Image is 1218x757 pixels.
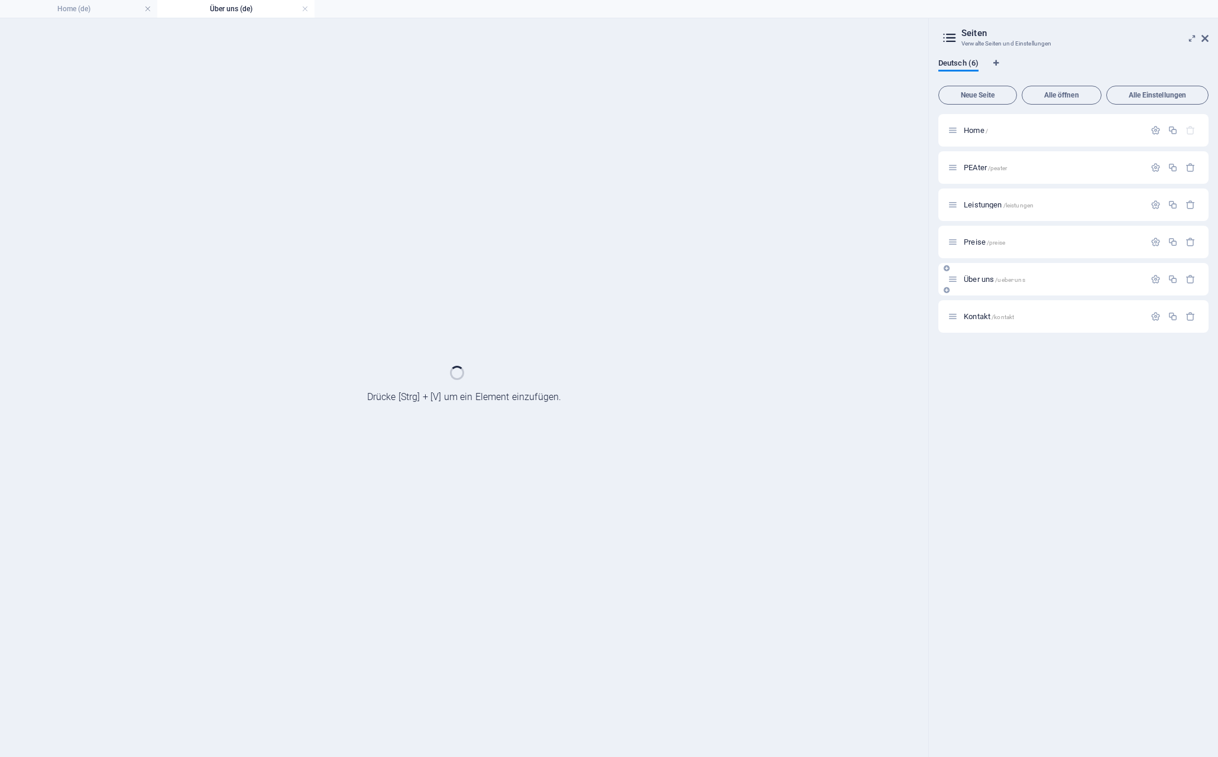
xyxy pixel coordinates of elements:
[1185,125,1196,135] div: Die Startseite kann nicht gelöscht werden
[1151,163,1161,173] div: Einstellungen
[1151,125,1161,135] div: Einstellungen
[938,56,979,73] span: Deutsch (6)
[995,277,1025,283] span: /ueber-uns
[1185,311,1196,321] div: Entfernen
[1185,200,1196,210] div: Entfernen
[938,86,1017,105] button: Neue Seite
[960,313,1145,320] div: Kontakt/kontakt
[1168,200,1178,210] div: Duplizieren
[1027,92,1096,99] span: Alle öffnen
[961,28,1209,38] h2: Seiten
[964,126,988,135] span: Klick, um Seite zu öffnen
[988,165,1007,171] span: /peater
[1168,125,1178,135] div: Duplizieren
[1003,202,1034,209] span: /leistungen
[961,38,1185,49] h3: Verwalte Seiten und Einstellungen
[1022,86,1102,105] button: Alle öffnen
[938,59,1209,81] div: Sprachen-Tabs
[1151,311,1161,321] div: Einstellungen
[1168,163,1178,173] div: Duplizieren
[1185,237,1196,247] div: Entfernen
[964,163,1007,172] span: Klick, um Seite zu öffnen
[1112,92,1203,99] span: Alle Einstellungen
[986,128,988,134] span: /
[960,126,1145,134] div: Home/
[960,164,1145,171] div: PEAter/peater
[1106,86,1209,105] button: Alle Einstellungen
[944,92,1012,99] span: Neue Seite
[964,238,1005,246] span: Klick, um Seite zu öffnen
[1151,200,1161,210] div: Einstellungen
[992,314,1014,320] span: /kontakt
[157,2,315,15] h4: Über uns (de)
[964,275,1025,284] span: Über uns
[1168,311,1178,321] div: Duplizieren
[1151,237,1161,247] div: Einstellungen
[960,275,1145,283] div: Über uns/ueber-uns
[964,200,1034,209] span: Klick, um Seite zu öffnen
[1185,163,1196,173] div: Entfernen
[1151,274,1161,284] div: Einstellungen
[960,238,1145,246] div: Preise/preise
[1185,274,1196,284] div: Entfernen
[987,239,1005,246] span: /preise
[960,201,1145,209] div: Leistungen/leistungen
[964,312,1014,321] span: Klick, um Seite zu öffnen
[1168,237,1178,247] div: Duplizieren
[1168,274,1178,284] div: Duplizieren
